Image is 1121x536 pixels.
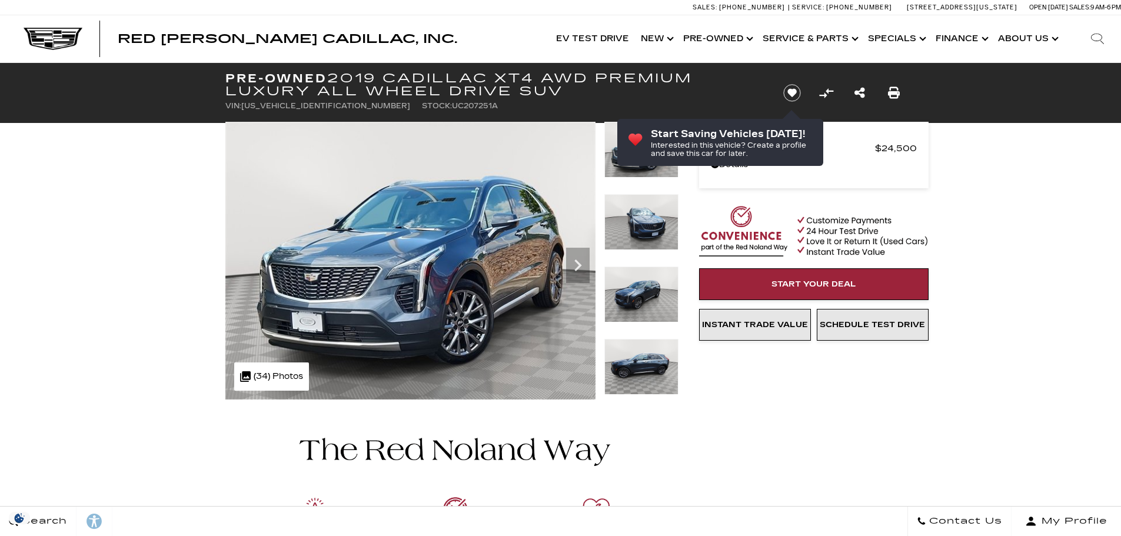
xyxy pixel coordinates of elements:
[604,194,678,250] img: Used 2019 SHADOW METALLIC Cadillac AWD Premium Luxury image 2
[18,513,67,530] span: Search
[792,4,824,11] span: Service:
[711,140,875,157] span: Red [PERSON_NAME]
[862,15,930,62] a: Specials
[711,157,917,173] a: Details
[757,15,862,62] a: Service & Parts
[118,33,457,45] a: Red [PERSON_NAME] Cadillac, Inc.
[1029,4,1068,11] span: Open [DATE]
[225,122,596,399] img: Used 2019 SHADOW METALLIC Cadillac AWD Premium Luxury image 1
[992,15,1062,62] a: About Us
[241,102,410,110] span: [US_VEHICLE_IDENTIFICATION_NUMBER]
[699,268,929,300] a: Start Your Deal
[566,248,590,283] div: Next
[452,102,498,110] span: UC207251A
[693,4,788,11] a: Sales: [PHONE_NUMBER]
[779,84,805,102] button: Save vehicle
[550,15,635,62] a: EV Test Drive
[699,309,811,341] a: Instant Trade Value
[719,4,785,11] span: [PHONE_NUMBER]
[817,309,929,341] a: Schedule Test Drive
[225,71,327,85] strong: Pre-Owned
[711,140,917,157] a: Red [PERSON_NAME] $24,500
[422,102,452,110] span: Stock:
[604,339,678,395] img: Used 2019 SHADOW METALLIC Cadillac AWD Premium Luxury image 4
[234,362,309,391] div: (34) Photos
[907,4,1017,11] a: [STREET_ADDRESS][US_STATE]
[1090,4,1121,11] span: 9 AM-6 PM
[702,320,808,329] span: Instant Trade Value
[1012,507,1121,536] button: Open user profile menu
[875,140,917,157] span: $24,500
[820,320,925,329] span: Schedule Test Drive
[788,4,895,11] a: Service: [PHONE_NUMBER]
[926,513,1002,530] span: Contact Us
[854,85,865,101] a: Share this Pre-Owned 2019 Cadillac XT4 AWD Premium Luxury All Wheel Drive SUV
[907,507,1012,536] a: Contact Us
[1037,513,1107,530] span: My Profile
[24,28,82,50] img: Cadillac Dark Logo with Cadillac White Text
[118,32,457,46] span: Red [PERSON_NAME] Cadillac, Inc.
[677,15,757,62] a: Pre-Owned
[771,279,856,289] span: Start Your Deal
[604,122,678,178] img: Used 2019 SHADOW METALLIC Cadillac AWD Premium Luxury image 1
[6,512,33,524] section: Click to Open Cookie Consent Modal
[635,15,677,62] a: New
[826,4,892,11] span: [PHONE_NUMBER]
[888,85,900,101] a: Print this Pre-Owned 2019 Cadillac XT4 AWD Premium Luxury All Wheel Drive SUV
[6,512,33,524] img: Opt-Out Icon
[693,4,717,11] span: Sales:
[225,102,241,110] span: VIN:
[604,267,678,322] img: Used 2019 SHADOW METALLIC Cadillac AWD Premium Luxury image 3
[1069,4,1090,11] span: Sales:
[817,84,835,102] button: Compare vehicle
[930,15,992,62] a: Finance
[225,72,764,98] h1: 2019 Cadillac XT4 AWD Premium Luxury All Wheel Drive SUV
